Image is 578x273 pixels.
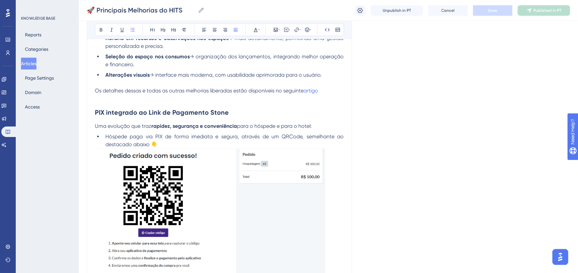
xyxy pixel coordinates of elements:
button: Save [473,5,512,16]
strong: PIX integrado ao Link de Pagamento Stone [95,108,229,116]
span: Hóspede paga via PIX de forma imediata e segura, através de um QRCode, semelhante ao destacado ab... [105,133,345,147]
span: Need Help? [15,2,41,10]
button: Access [21,101,44,113]
button: Published in PT [518,5,570,16]
span: Uma evolução que traz [95,123,151,129]
strong: Seleção do espaço nos consumos [105,53,190,60]
button: Cancel [428,5,468,16]
span: → organização dos lançamentos, integrando melhor operação e financeiro. [105,53,345,68]
input: Article Name [87,6,195,15]
strong: rapidez, segurança e conveniência [151,123,237,129]
span: Os detalhes dessas e todas as outras melhorias liberadas estão disponíveis no seguinte [95,88,304,94]
span: Save [488,8,497,13]
iframe: UserGuiding AI Assistant Launcher [550,247,570,267]
button: Page Settings [21,72,58,84]
button: Categories [21,43,52,55]
div: KNOWLEDGE BASE [21,16,55,21]
button: Domain [21,87,45,98]
button: Articles [21,58,36,69]
span: para o hóspede e para o hotel: [237,123,312,129]
span: Published in PT [534,8,562,13]
span: → interface mais moderna, com usabilidade aprimorada para o usuário. [150,72,322,78]
button: Unpublish in PT [371,5,423,16]
button: Reports [21,29,45,41]
strong: Alterações visuais [105,72,150,78]
span: Cancel [441,8,455,13]
a: artigo [304,88,318,94]
span: Unpublish in PT [383,8,411,13]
